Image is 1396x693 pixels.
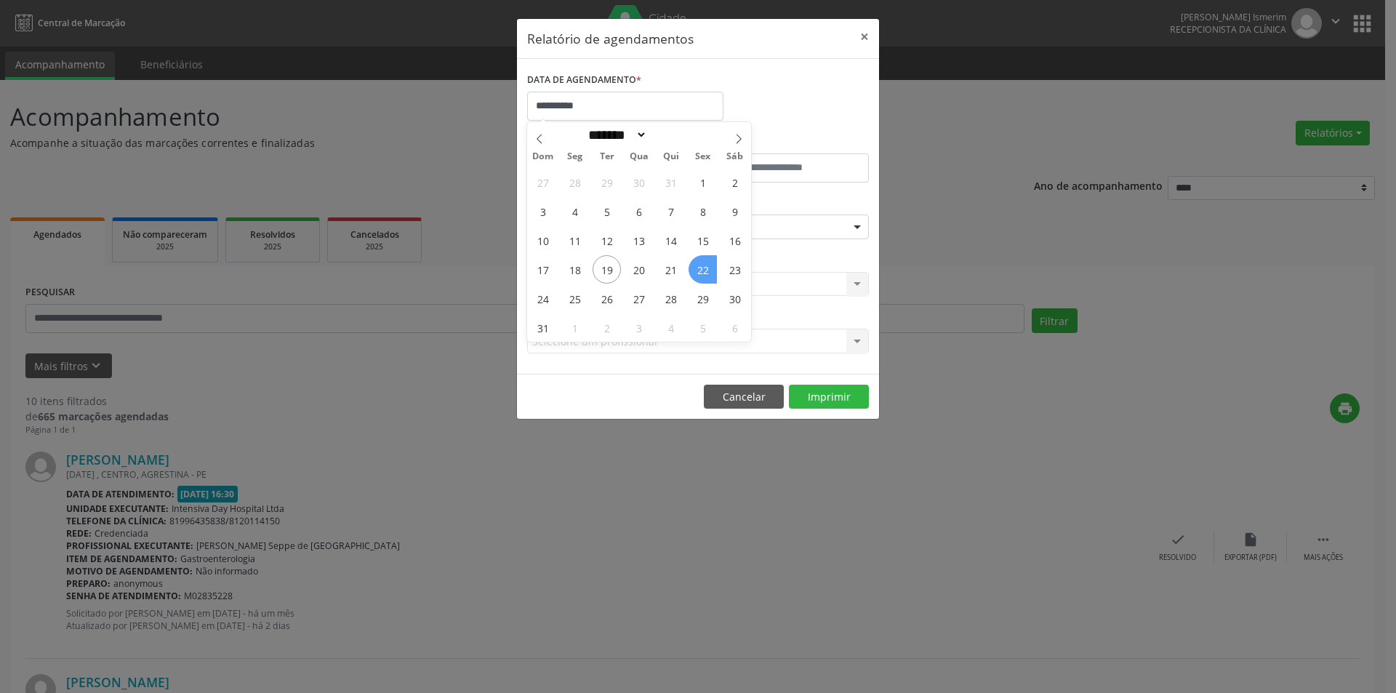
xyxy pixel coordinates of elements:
span: Setembro 3, 2025 [625,313,653,342]
span: Setembro 1, 2025 [561,313,589,342]
label: ATÉ [702,131,869,153]
span: Seg [559,152,591,161]
span: Agosto 24, 2025 [529,284,557,313]
span: Julho 31, 2025 [657,168,685,196]
span: Agosto 12, 2025 [593,226,621,255]
span: Agosto 7, 2025 [657,197,685,225]
span: Agosto 15, 2025 [689,226,717,255]
span: Agosto 8, 2025 [689,197,717,225]
span: Qua [623,152,655,161]
span: Agosto 26, 2025 [593,284,621,313]
span: Agosto 9, 2025 [721,197,749,225]
span: Julho 27, 2025 [529,168,557,196]
span: Setembro 2, 2025 [593,313,621,342]
span: Agosto 20, 2025 [625,255,653,284]
button: Imprimir [789,385,869,409]
span: Agosto 16, 2025 [721,226,749,255]
button: Close [850,19,879,55]
select: Month [583,127,647,143]
span: Agosto 1, 2025 [689,168,717,196]
span: Agosto 25, 2025 [561,284,589,313]
span: Julho 28, 2025 [561,168,589,196]
span: Agosto 5, 2025 [593,197,621,225]
span: Julho 29, 2025 [593,168,621,196]
span: Agosto 13, 2025 [625,226,653,255]
span: Agosto 11, 2025 [561,226,589,255]
span: Agosto 28, 2025 [657,284,685,313]
h5: Relatório de agendamentos [527,29,694,48]
span: Agosto 17, 2025 [529,255,557,284]
input: Year [647,127,695,143]
span: Dom [527,152,559,161]
span: Agosto 30, 2025 [721,284,749,313]
span: Agosto 19, 2025 [593,255,621,284]
span: Agosto 21, 2025 [657,255,685,284]
span: Agosto 2, 2025 [721,168,749,196]
span: Setembro 4, 2025 [657,313,685,342]
span: Sáb [719,152,751,161]
span: Qui [655,152,687,161]
span: Agosto 27, 2025 [625,284,653,313]
span: Sex [687,152,719,161]
span: Agosto 6, 2025 [625,197,653,225]
span: Julho 30, 2025 [625,168,653,196]
span: Agosto 29, 2025 [689,284,717,313]
span: Agosto 4, 2025 [561,197,589,225]
span: Ter [591,152,623,161]
span: Agosto 14, 2025 [657,226,685,255]
span: Setembro 5, 2025 [689,313,717,342]
span: Agosto 18, 2025 [561,255,589,284]
span: Setembro 6, 2025 [721,313,749,342]
span: Agosto 23, 2025 [721,255,749,284]
span: Agosto 10, 2025 [529,226,557,255]
button: Cancelar [704,385,784,409]
span: Agosto 22, 2025 [689,255,717,284]
label: DATA DE AGENDAMENTO [527,69,641,92]
span: Agosto 3, 2025 [529,197,557,225]
span: Agosto 31, 2025 [529,313,557,342]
